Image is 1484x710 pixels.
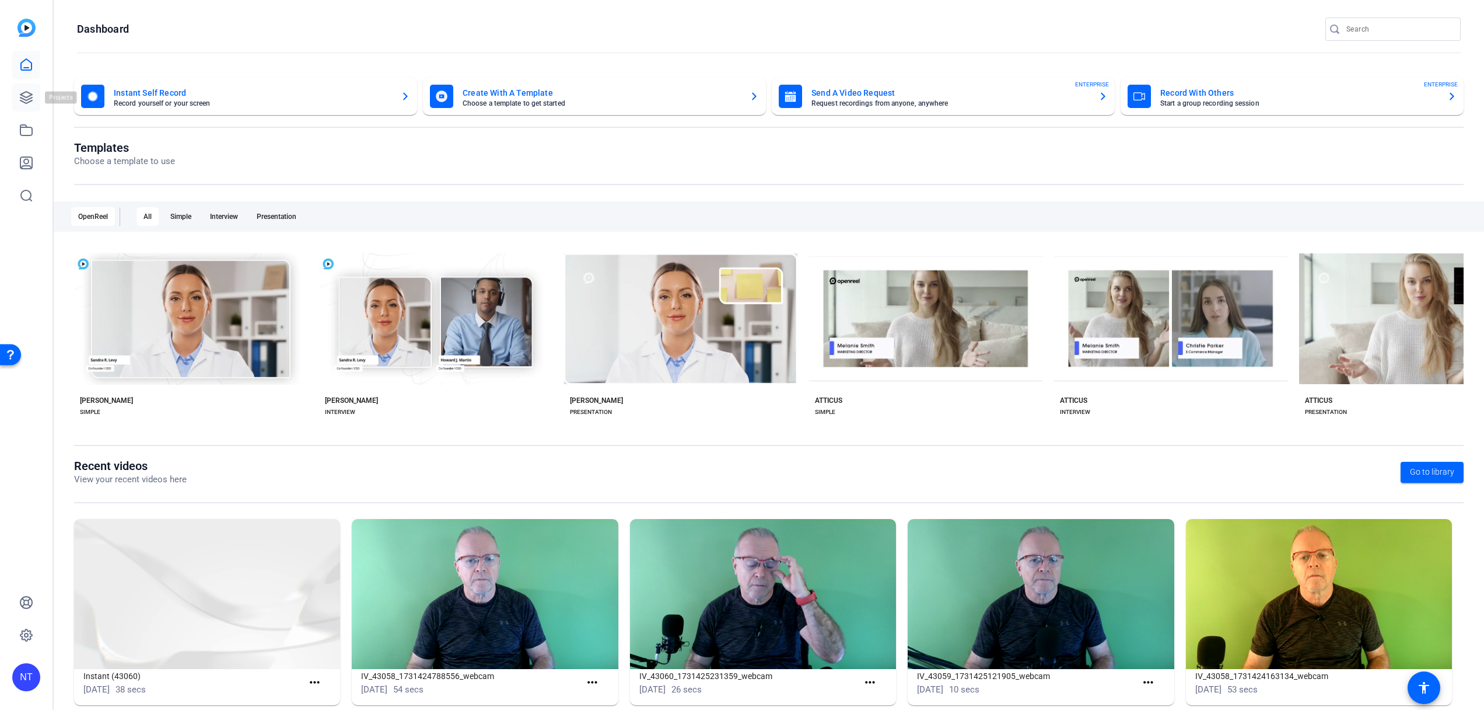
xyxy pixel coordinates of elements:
span: 53 secs [1227,684,1258,695]
div: Projects [45,91,82,105]
mat-card-subtitle: Record yourself or your screen [114,100,391,107]
mat-icon: more_horiz [585,676,600,690]
mat-card-title: Instant Self Record [114,86,391,100]
div: All [136,207,159,226]
mat-card-subtitle: Start a group recording session [1160,100,1438,107]
div: OpenReel [71,207,115,226]
h1: Dashboard [77,22,129,36]
span: 54 secs [393,684,423,695]
mat-icon: more_horiz [863,676,877,690]
mat-card-title: Record With Others [1160,86,1438,100]
h1: IV_43060_1731425231359_webcam [639,669,859,683]
a: Go to library [1401,462,1464,483]
div: ATTICUS [1060,396,1087,405]
img: IV_43058_1731424788556_webcam [352,519,618,669]
span: ENTERPRISE [1424,80,1458,89]
span: ENTERPRISE [1075,80,1109,89]
img: Instant (43060) [74,519,340,669]
div: NT [12,663,40,691]
button: Instant Self RecordRecord yourself or your screen [74,78,417,115]
p: Choose a template to use [74,155,175,168]
span: [DATE] [361,684,387,695]
h1: Recent videos [74,459,187,473]
p: View your recent videos here [74,473,187,486]
div: ATTICUS [815,396,842,405]
div: [PERSON_NAME] [80,396,133,405]
span: 26 secs [671,684,702,695]
mat-icon: accessibility [1417,681,1431,695]
mat-card-subtitle: Request recordings from anyone, anywhere [811,100,1089,107]
span: Go to library [1410,466,1454,478]
div: SIMPLE [80,408,100,417]
div: INTERVIEW [325,408,355,417]
span: 10 secs [949,684,979,695]
mat-card-subtitle: Choose a template to get started [463,100,740,107]
img: blue-gradient.svg [17,19,36,37]
span: [DATE] [639,684,666,695]
button: Create With A TemplateChoose a template to get started [423,78,766,115]
div: PRESENTATION [1305,408,1347,417]
h1: Templates [74,141,175,155]
div: SIMPLE [815,408,835,417]
h1: IV_43058_1731424163134_webcam [1195,669,1415,683]
div: Presentation [250,207,303,226]
mat-card-title: Send A Video Request [811,86,1089,100]
img: IV_43059_1731425121905_webcam [908,519,1174,669]
div: [PERSON_NAME] [570,396,623,405]
mat-card-title: Create With A Template [463,86,740,100]
img: IV_43060_1731425231359_webcam [630,519,896,669]
h1: Instant (43060) [83,669,303,683]
div: [PERSON_NAME] [325,396,378,405]
button: Record With OthersStart a group recording sessionENTERPRISE [1121,78,1464,115]
span: [DATE] [83,684,110,695]
div: INTERVIEW [1060,408,1090,417]
input: Search [1346,22,1451,36]
button: Send A Video RequestRequest recordings from anyone, anywhereENTERPRISE [772,78,1115,115]
mat-icon: more_horiz [307,676,322,690]
div: PRESENTATION [570,408,612,417]
span: [DATE] [1195,684,1221,695]
span: 38 secs [116,684,146,695]
div: Interview [203,207,245,226]
img: IV_43058_1731424163134_webcam [1186,519,1452,669]
div: Simple [163,207,198,226]
h1: IV_43058_1731424788556_webcam [361,669,580,683]
h1: IV_43059_1731425121905_webcam [917,669,1136,683]
span: [DATE] [917,684,943,695]
mat-icon: more_horiz [1141,676,1156,690]
div: ATTICUS [1305,396,1332,405]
